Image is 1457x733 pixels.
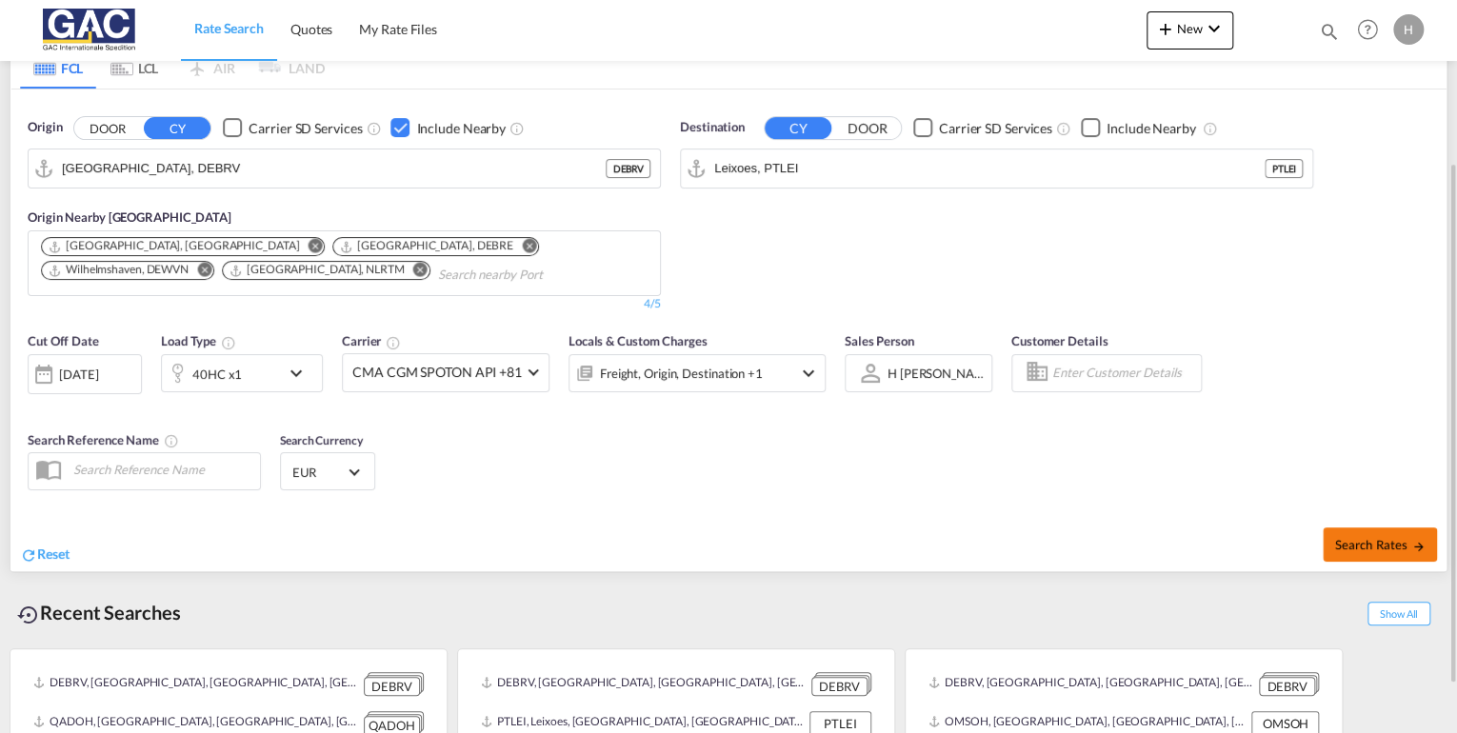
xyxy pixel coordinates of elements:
[1259,677,1315,697] div: DEBRV
[1202,121,1217,136] md-icon: Unchecked: Ignores neighbouring ports when fetching rates.Checked : Includes neighbouring ports w...
[600,360,763,386] div: Freight Origin Destination Factory Stuffing
[913,118,1052,138] md-checkbox: Checkbox No Ink
[1393,14,1424,45] div: H
[20,546,37,564] md-icon: icon-refresh
[1154,17,1177,40] md-icon: icon-plus 400-fg
[28,391,42,417] md-datepicker: Select
[797,362,820,385] md-icon: icon-chevron-down
[364,677,420,697] div: DEBRV
[144,117,210,139] button: CY
[29,9,157,51] img: 9f305d00dc7b11eeb4548362177db9c3.png
[366,121,381,136] md-icon: Unchecked: Search for CY (Container Yard) services for all selected carriers.Checked : Search for...
[1203,17,1226,40] md-icon: icon-chevron-down
[20,47,96,89] md-tab-item: FCL
[606,159,650,178] div: DEBRV
[249,119,362,138] div: Carrier SD Services
[161,333,236,348] span: Load Type
[1081,118,1196,138] md-checkbox: Checkbox No Ink
[1147,11,1233,50] button: icon-plus 400-fgNewicon-chevron-down
[1056,121,1071,136] md-icon: Unchecked: Search for CY (Container Yard) services for all selected carriers.Checked : Search for...
[48,262,192,278] div: Press delete to remove this chip.
[229,262,405,278] div: Rotterdam, NLRTM
[38,231,650,290] md-chips-wrap: Chips container. Use arrow keys to select chips.
[1412,540,1426,553] md-icon: icon-arrow-right
[28,432,179,447] span: Search Reference Name
[438,260,619,290] input: Search nearby Port
[223,118,362,138] md-checkbox: Checkbox No Ink
[644,296,661,312] div: 4/5
[888,366,997,381] div: H [PERSON_NAME]
[48,238,299,254] div: Hamburg, DEHAM
[20,545,70,565] div: icon-refreshReset
[481,672,807,696] div: DEBRV, Bremerhaven, Germany, Western Europe, Europe
[390,118,506,138] md-checkbox: Checkbox No Ink
[295,238,324,257] button: Remove
[1323,527,1437,562] button: Search Ratesicon-arrow-right
[28,118,62,137] span: Origin
[29,149,660,188] md-input-container: Bremerhaven, DEBRV
[1154,21,1226,36] span: New
[185,262,213,281] button: Remove
[28,209,231,225] span: Origin Nearby [GEOGRAPHIC_DATA]
[680,118,745,137] span: Destination
[359,21,437,37] span: My Rate Files
[290,21,332,37] span: Quotes
[221,335,236,350] md-icon: icon-information-outline
[17,604,40,626] md-icon: icon-backup-restore
[416,119,506,138] div: Include Nearby
[509,121,525,136] md-icon: Unchecked: Ignores neighbouring ports when fetching rates.Checked : Includes neighbouring ports w...
[192,361,242,387] div: 40HC x1
[834,117,901,139] button: DOOR
[509,238,538,257] button: Remove
[765,117,831,139] button: CY
[229,262,409,278] div: Press delete to remove this chip.
[1319,21,1340,42] md-icon: icon-magnify
[28,333,99,348] span: Cut Off Date
[37,545,70,562] span: Reset
[1052,359,1195,387] input: Enter Customer Details
[285,362,317,385] md-icon: icon-chevron-down
[290,458,365,485] md-select: Select Currency: € EUREuro
[48,262,189,278] div: Wilhelmshaven, DEWVN
[10,591,189,634] div: Recent Searches
[48,238,303,254] div: Press delete to remove this chip.
[1351,13,1384,46] span: Help
[1319,21,1340,50] div: icon-magnify
[20,47,325,89] md-pagination-wrapper: Use the left and right arrow keys to navigate between tabs
[164,433,179,448] md-icon: Your search will be saved by the below given name
[194,20,264,36] span: Rate Search
[1107,119,1196,138] div: Include Nearby
[401,262,429,281] button: Remove
[339,238,513,254] div: Bremen, DEBRE
[342,333,401,348] span: Carrier
[339,238,517,254] div: Press delete to remove this chip.
[1367,602,1430,625] span: Show All
[886,359,987,386] md-select: Sales Person: H menze
[64,455,260,484] input: Search Reference Name
[352,363,522,382] span: CMA CGM SPOTON API +81
[33,672,359,696] div: DEBRV, Bremerhaven, Germany, Western Europe, Europe
[811,677,868,697] div: DEBRV
[928,672,1254,696] div: DEBRV, Bremerhaven, Germany, Western Europe, Europe
[161,354,323,392] div: 40HC x1icon-chevron-down
[1265,159,1303,178] div: PTLEI
[62,154,606,183] input: Search by Port
[845,333,914,348] span: Sales Person
[1351,13,1393,48] div: Help
[96,47,172,89] md-tab-item: LCL
[28,354,142,394] div: [DATE]
[386,335,401,350] md-icon: The selected Trucker/Carrierwill be displayed in the rate results If the rates are from another f...
[292,464,346,481] span: EUR
[74,117,141,139] button: DOOR
[939,119,1052,138] div: Carrier SD Services
[569,333,708,348] span: Locals & Custom Charges
[10,89,1447,572] div: Origin DOOR CY Checkbox No InkUnchecked: Search for CY (Container Yard) services for all selected...
[569,354,826,392] div: Freight Origin Destination Factory Stuffingicon-chevron-down
[681,149,1312,188] md-input-container: Leixoes, PTLEI
[714,154,1265,183] input: Search by Port
[1334,537,1426,552] span: Search Rates
[280,433,363,447] span: Search Currency
[1011,333,1108,348] span: Customer Details
[59,366,98,383] div: [DATE]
